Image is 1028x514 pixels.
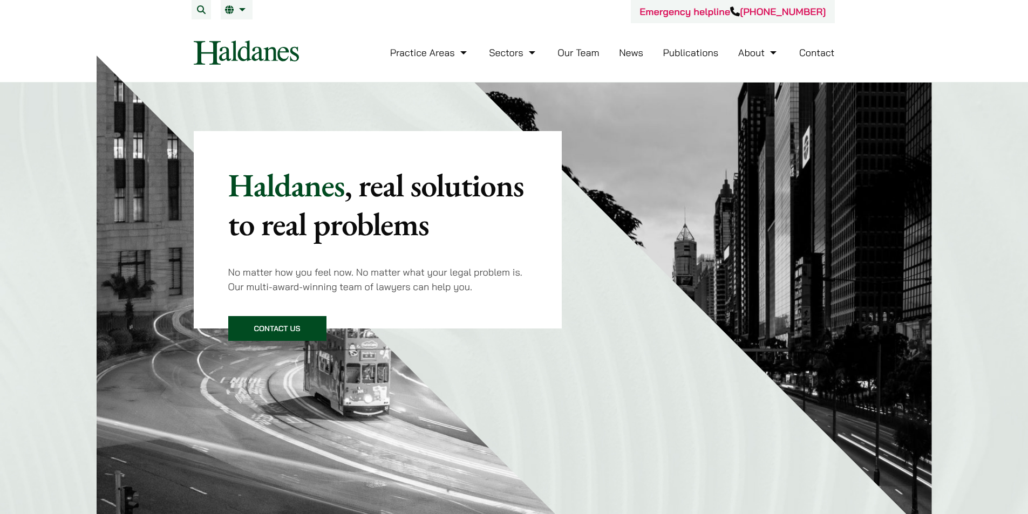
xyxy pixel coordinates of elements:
[228,265,528,294] p: No matter how you feel now. No matter what your legal problem is. Our multi-award-winning team of...
[557,46,599,59] a: Our Team
[619,46,643,59] a: News
[639,5,826,18] a: Emergency helpline[PHONE_NUMBER]
[225,5,248,14] a: EN
[738,46,779,59] a: About
[228,166,528,243] p: Haldanes
[489,46,537,59] a: Sectors
[799,46,835,59] a: Contact
[663,46,719,59] a: Publications
[194,40,299,65] img: Logo of Haldanes
[390,46,469,59] a: Practice Areas
[228,316,326,341] a: Contact Us
[228,164,524,245] mark: , real solutions to real problems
